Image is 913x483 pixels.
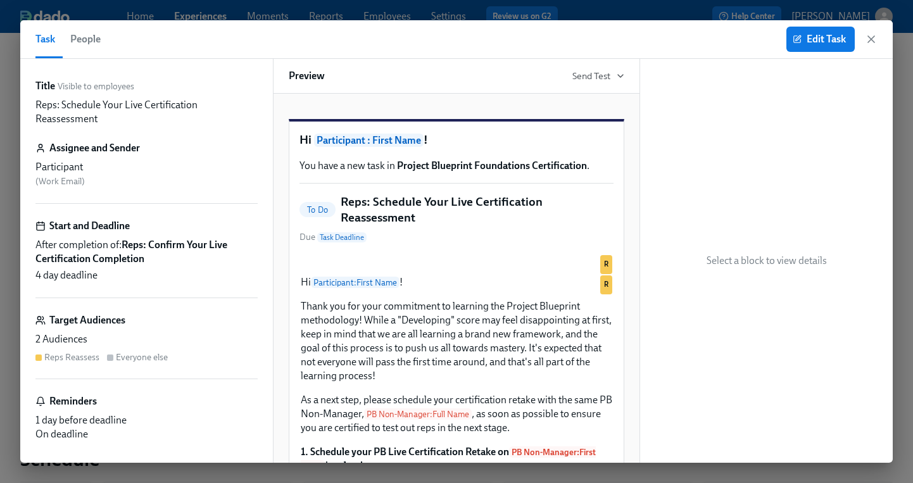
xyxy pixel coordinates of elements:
span: Task [35,30,55,48]
h6: Assignee and Sender [49,141,140,155]
h1: Hi ! [299,132,614,149]
div: On deadline [35,427,258,441]
h6: Target Audiences [49,313,125,327]
button: Send Test [572,70,624,82]
div: Used by Reps Reassess audience [600,275,612,294]
h5: Reps: Schedule Your Live Certification Reassessment [341,194,614,226]
div: Select a block to view details [640,59,893,463]
strong: Reps: Confirm Your Live Certification Completion [35,239,227,265]
div: Reps Reassess [44,351,99,363]
label: Title [35,79,55,93]
div: Participant [35,160,258,174]
span: Participant : First Name [314,134,424,147]
h6: Preview [289,69,325,83]
p: You have a new task in . [299,159,614,173]
h6: Reminders [49,394,97,408]
span: Task Deadline [317,232,367,242]
div: 1 day before deadline [35,413,258,427]
div: R [299,254,614,264]
strong: Project Blueprint Foundations Certification [397,160,587,172]
span: Due [299,231,367,244]
p: Reps: Schedule Your Live Certification Reassessment [35,98,258,126]
div: 2 Audiences [35,332,258,346]
button: Edit Task [786,27,855,52]
span: ( Work Email ) [35,176,85,187]
span: Visible to employees [58,80,134,92]
div: Everyone else [116,351,168,363]
h6: Start and Deadline [49,219,130,233]
span: To Do [299,205,336,215]
span: 4 day deadline [35,268,98,282]
div: Used by Reps Reassess audience [600,255,612,274]
span: People [70,30,101,48]
span: After completion of: [35,238,258,266]
span: Edit Task [795,33,846,46]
